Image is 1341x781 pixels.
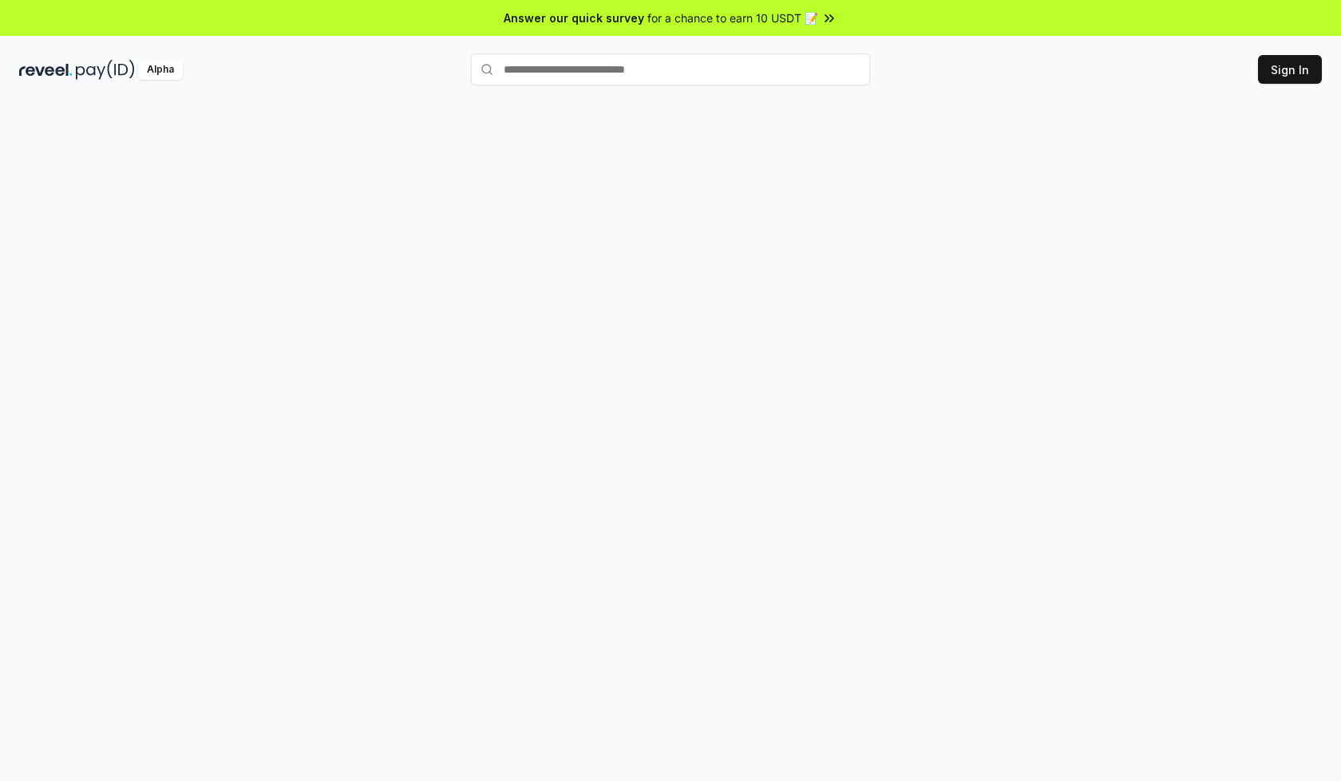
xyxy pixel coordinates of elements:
[19,60,73,80] img: reveel_dark
[647,10,818,26] span: for a chance to earn 10 USDT 📝
[138,60,183,80] div: Alpha
[504,10,644,26] span: Answer our quick survey
[76,60,135,80] img: pay_id
[1258,55,1322,84] button: Sign In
